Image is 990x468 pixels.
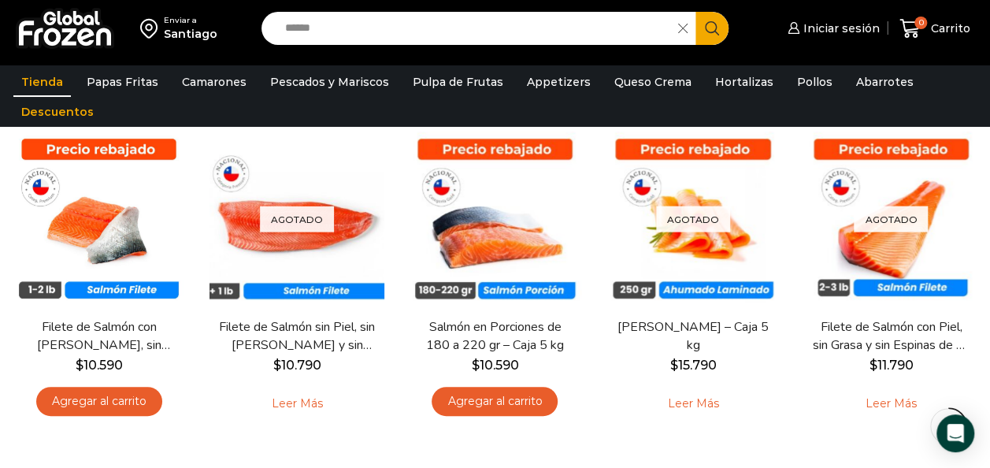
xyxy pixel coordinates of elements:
p: Agotado [260,206,334,232]
a: Agregar al carrito: “Salmón en Porciones de 180 a 220 gr - Caja 5 kg” [432,387,558,416]
bdi: 10.790 [273,358,321,373]
a: [PERSON_NAME] – Caja 5 kg [614,318,771,355]
div: Enviar a [164,15,217,26]
a: Queso Crema [606,67,699,97]
span: $ [669,358,677,373]
span: Carrito [927,20,970,36]
span: 0 [914,17,927,29]
p: Agotado [854,206,928,232]
a: Leé más sobre “Filete de Salmón sin Piel, sin Grasa y sin Espinas – Caja 10 Kg” [247,387,347,420]
span: Iniciar sesión [799,20,880,36]
bdi: 11.790 [869,358,913,373]
a: Tienda [13,67,71,97]
img: address-field-icon.svg [140,15,164,42]
a: Salmón en Porciones de 180 a 220 gr – Caja 5 kg [417,318,573,355]
a: Descuentos [13,97,102,127]
p: Agotado [656,206,730,232]
a: Papas Fritas [79,67,166,97]
span: $ [76,358,83,373]
bdi: 10.590 [471,358,518,373]
a: Pescados y Mariscos [262,67,397,97]
a: Camarones [174,67,254,97]
a: 0 Carrito [895,10,974,47]
bdi: 15.790 [669,358,716,373]
a: Filete de Salmón con [PERSON_NAME], sin Grasa y sin Espinas 1-2 lb – Caja 10 Kg [20,318,177,355]
a: Abarrotes [848,67,921,97]
a: Appetizers [519,67,599,97]
a: Leé más sobre “Salmón Ahumado Laminado - Caja 5 kg” [643,387,743,420]
a: Pulpa de Frutas [405,67,511,97]
button: Search button [695,12,729,45]
span: $ [869,358,877,373]
span: $ [273,358,281,373]
a: Iniciar sesión [784,13,880,44]
div: Open Intercom Messenger [936,414,974,452]
a: Filete de Salmón con Piel, sin Grasa y sin Espinas de 2-3 lb – Premium – Caja 10 kg [813,318,970,355]
a: Filete de Salmón sin Piel, sin [PERSON_NAME] y sin [PERSON_NAME] – Caja 10 Kg [218,318,375,355]
span: $ [471,358,479,373]
a: Pollos [789,67,840,97]
a: Agregar al carrito: “Filete de Salmón con Piel, sin Grasa y sin Espinas 1-2 lb – Caja 10 Kg” [36,387,162,416]
div: Santiago [164,26,217,42]
a: Leé más sobre “Filete de Salmón con Piel, sin Grasa y sin Espinas de 2-3 lb - Premium - Caja 10 kg” [841,387,941,420]
bdi: 10.590 [76,358,123,373]
a: Hortalizas [707,67,781,97]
